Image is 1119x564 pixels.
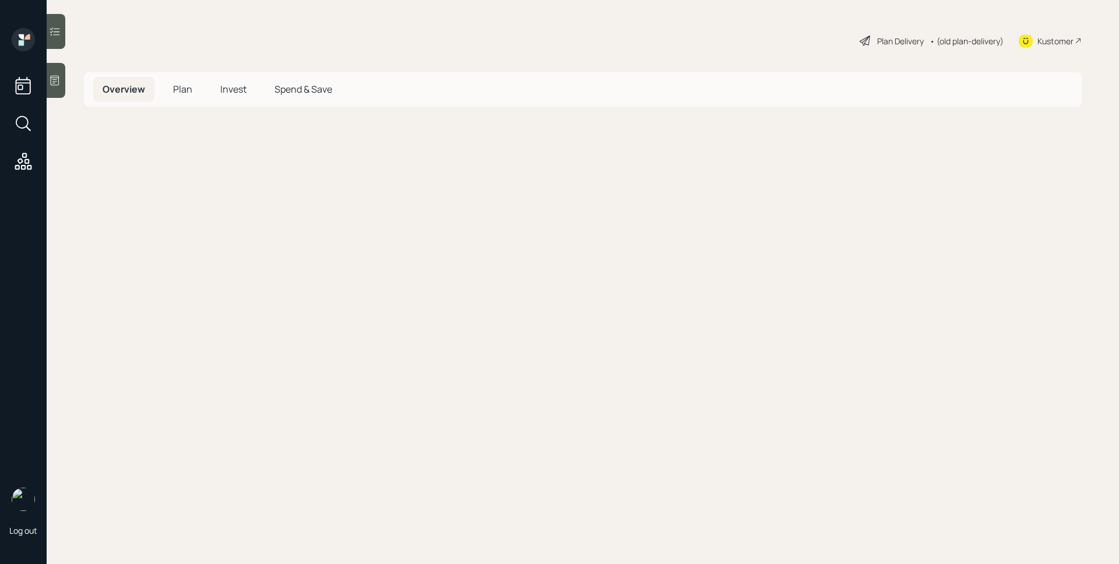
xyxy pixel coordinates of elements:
div: • (old plan-delivery) [930,35,1004,47]
span: Plan [173,83,192,96]
img: sami-boghos-headshot.png [12,488,35,511]
div: Plan Delivery [877,35,924,47]
span: Invest [220,83,247,96]
span: Spend & Save [275,83,332,96]
span: Overview [103,83,145,96]
div: Log out [9,525,37,536]
div: Kustomer [1037,35,1074,47]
